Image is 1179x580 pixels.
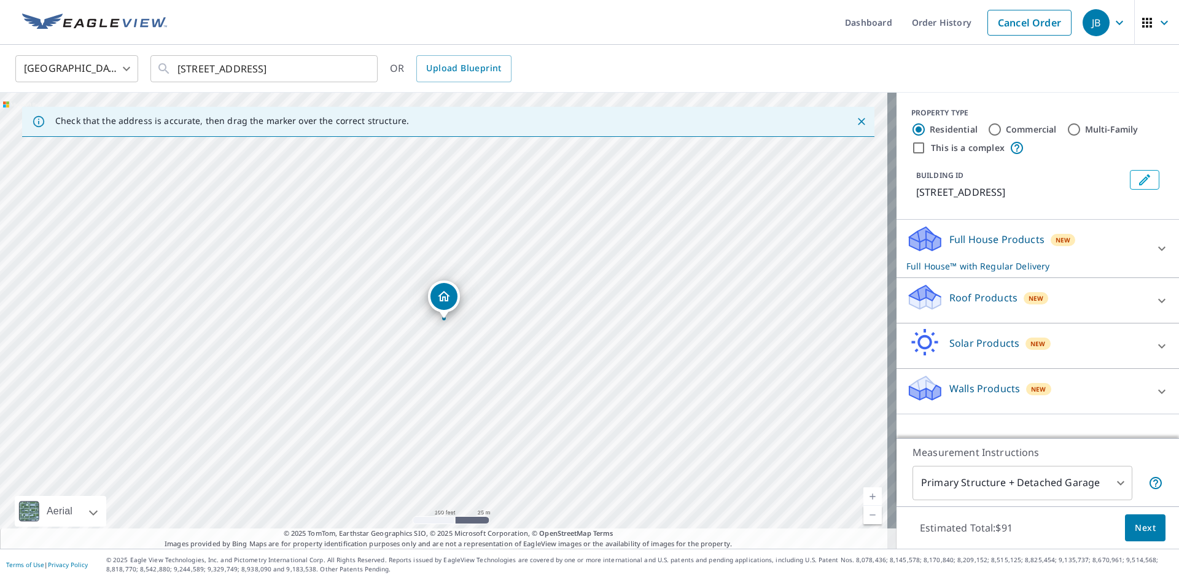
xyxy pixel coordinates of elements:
p: Measurement Instructions [912,445,1163,460]
a: Current Level 18, Zoom Out [863,506,882,524]
span: © 2025 TomTom, Earthstar Geographics SIO, © 2025 Microsoft Corporation, © [284,528,613,539]
p: Estimated Total: $91 [910,514,1022,541]
a: Current Level 18, Zoom In [863,487,882,506]
div: OR [390,55,512,82]
button: Edit building 1 [1130,170,1159,190]
span: Your report will include the primary structure and a detached garage if one exists. [1148,476,1163,490]
div: Dropped pin, building 1, Residential property, 452 N 9th St Sunbury, PA 17801 [428,280,460,319]
div: Aerial [15,496,106,527]
p: Solar Products [949,336,1019,350]
p: Roof Products [949,290,1018,305]
a: Cancel Order [987,10,1072,36]
button: Next [1125,514,1165,542]
span: New [1056,235,1071,245]
span: New [1030,339,1046,349]
div: Roof ProductsNew [906,283,1169,318]
div: Walls ProductsNew [906,374,1169,409]
a: Terms [593,528,613,538]
div: Aerial [43,496,76,527]
div: [GEOGRAPHIC_DATA] [15,52,138,86]
a: Privacy Policy [48,560,88,569]
p: [STREET_ADDRESS] [916,185,1125,199]
label: Multi-Family [1085,123,1138,136]
p: | [6,561,88,568]
p: © 2025 Eagle View Technologies, Inc. and Pictometry International Corp. All Rights Reserved. Repo... [106,555,1173,574]
span: Upload Blueprint [426,61,501,76]
div: Primary Structure + Detached Garage [912,466,1132,500]
label: Residential [930,123,978,136]
a: Upload Blueprint [416,55,511,82]
p: Full House™ with Regular Delivery [906,260,1147,273]
p: BUILDING ID [916,170,963,180]
label: This is a complex [931,142,1005,154]
input: Search by address or latitude-longitude [177,52,352,86]
p: Check that the address is accurate, then drag the marker over the correct structure. [55,115,409,126]
div: PROPERTY TYPE [911,107,1164,118]
span: New [1029,293,1044,303]
p: Walls Products [949,381,1020,396]
div: Full House ProductsNewFull House™ with Regular Delivery [906,225,1169,273]
span: Next [1135,520,1156,536]
button: Close [854,114,870,130]
span: New [1031,384,1046,394]
p: Full House Products [949,232,1045,247]
div: Solar ProductsNew [906,328,1169,363]
img: EV Logo [22,14,167,32]
div: JB [1083,9,1110,36]
label: Commercial [1006,123,1057,136]
a: OpenStreetMap [539,528,591,538]
a: Terms of Use [6,560,44,569]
